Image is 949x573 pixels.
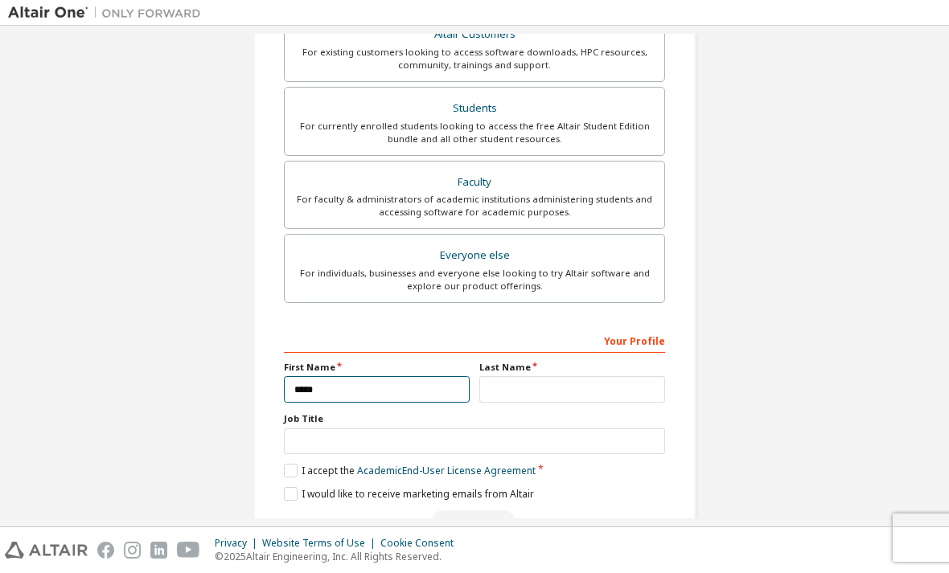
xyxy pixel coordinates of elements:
[262,537,380,550] div: Website Terms of Use
[177,542,200,559] img: youtube.svg
[215,550,463,563] p: © 2025 Altair Engineering, Inc. All Rights Reserved.
[294,97,655,120] div: Students
[294,267,655,293] div: For individuals, businesses and everyone else looking to try Altair software and explore our prod...
[294,193,655,219] div: For faculty & administrators of academic institutions administering students and accessing softwa...
[294,46,655,72] div: For existing customers looking to access software downloads, HPC resources, community, trainings ...
[294,120,655,145] div: For currently enrolled students looking to access the free Altair Student Edition bundle and all ...
[357,464,536,477] a: Academic End-User License Agreement
[8,5,209,21] img: Altair One
[284,361,470,374] label: First Name
[97,542,114,559] img: facebook.svg
[5,542,88,559] img: altair_logo.svg
[294,23,655,46] div: Altair Customers
[215,537,262,550] div: Privacy
[150,542,167,559] img: linkedin.svg
[294,244,655,267] div: Everyone else
[479,361,665,374] label: Last Name
[294,171,655,194] div: Faculty
[124,542,141,559] img: instagram.svg
[380,537,463,550] div: Cookie Consent
[284,327,665,353] div: Your Profile
[284,464,536,477] label: I accept the
[284,487,534,501] label: I would like to receive marketing emails from Altair
[284,412,665,425] label: Job Title
[284,510,665,534] div: Read and acccept EULA to continue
